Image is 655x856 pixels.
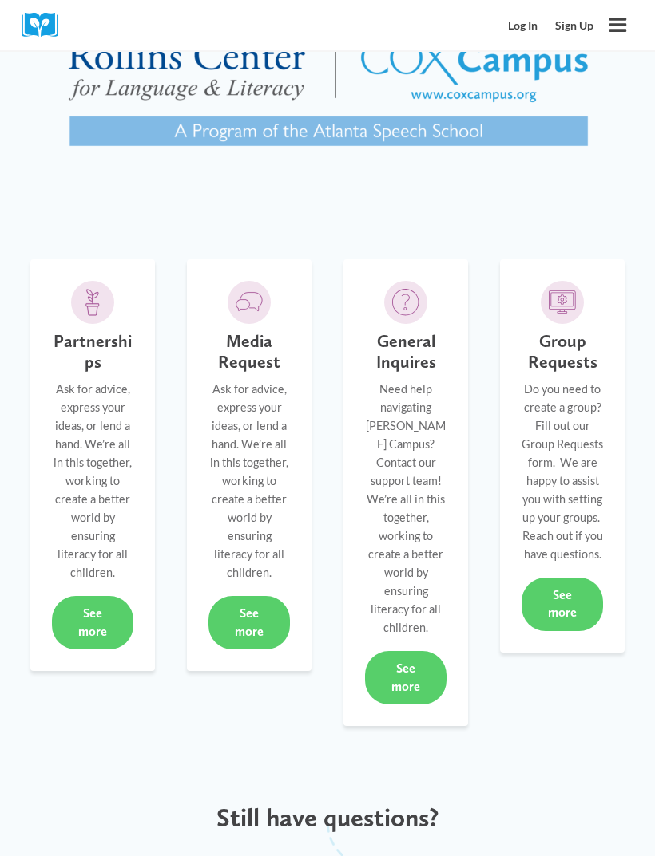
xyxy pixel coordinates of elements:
h5: Group Requests [522,332,603,373]
img: RollinsCox combined logo [30,6,625,186]
a: Log In [500,11,547,41]
h5: General Inquires [365,332,447,373]
p: Ask for advice, express your ideas, or lend a hand. We’re all in this together, working to create... [208,381,290,583]
h5: Media Request [208,332,290,373]
a: See more [52,597,133,649]
a: See more [365,652,447,704]
img: Cox Campus [22,13,69,37]
p: Need help navigating [PERSON_NAME] Campus? Contact our support team! We’re all in this together, ... [365,381,447,638]
a: See more [522,578,603,631]
span: Still have questions? [216,803,439,834]
h5: Partnerships [52,332,133,373]
a: Sign Up [546,11,602,41]
a: See more [208,597,290,649]
p: Do you need to create a group? Fill out our Group Requests form. We are happy to assist you with ... [522,381,603,564]
button: Open menu [602,10,633,41]
nav: Secondary Mobile Navigation [500,11,602,41]
p: Ask for advice, express your ideas, or lend a hand. We’re all in this together, working to create... [52,381,133,583]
